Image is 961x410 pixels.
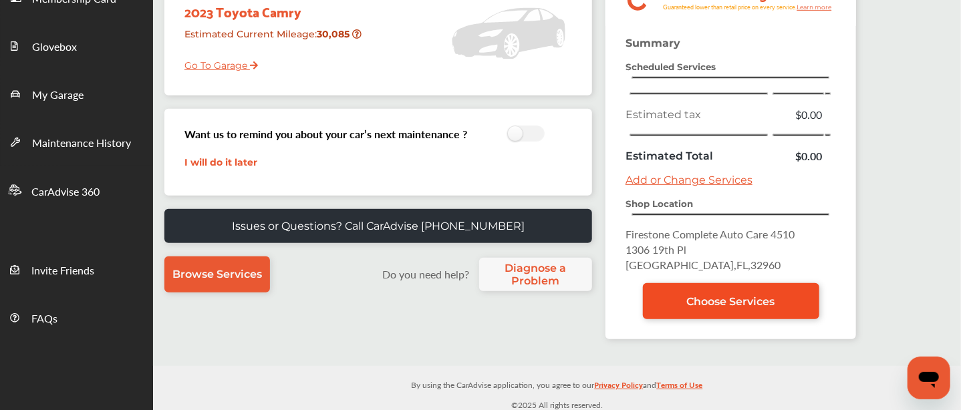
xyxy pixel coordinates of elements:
[626,198,693,209] strong: Shop Location
[908,357,950,399] iframe: Button to launch messaging window
[31,262,94,280] span: Invite Friends
[232,220,525,232] p: Issues or Questions? Call CarAdvise [PHONE_NUMBER]
[797,3,832,11] tspan: Learn more
[32,135,131,152] span: Maintenance History
[486,262,585,287] span: Diagnose a Problem
[1,118,152,166] a: Maintenance History
[184,126,467,142] h3: Want us to remind you about your car’s next maintenance ?
[626,257,781,272] span: [GEOGRAPHIC_DATA] , FL , 32960
[31,184,100,201] span: CarAdvise 360
[1,21,152,69] a: Glovebox
[772,145,825,167] td: $0.00
[174,49,258,75] a: Go To Garage
[184,156,257,168] a: I will do it later
[626,37,680,49] strong: Summary
[479,258,592,291] a: Diagnose a Problem
[595,377,644,398] a: Privacy Policy
[317,28,352,40] strong: 30,085
[626,174,752,186] a: Add or Change Services
[643,283,819,319] a: Choose Services
[376,266,476,282] label: Do you need help?
[772,104,825,126] td: $0.00
[622,104,772,126] td: Estimated tax
[174,23,370,57] div: Estimated Current Mileage :
[172,268,262,280] span: Browse Services
[1,69,152,118] a: My Garage
[32,39,77,56] span: Glovebox
[626,226,795,242] span: Firestone Complete Auto Care 4510
[32,87,84,104] span: My Garage
[153,377,961,391] p: By using the CarAdvise application, you agree to our and
[657,377,703,398] a: Terms of Use
[626,242,686,257] span: 1306 19th Pl
[622,145,772,167] td: Estimated Total
[626,61,716,72] strong: Scheduled Services
[164,209,592,243] a: Issues or Questions? Call CarAdvise [PHONE_NUMBER]
[687,295,775,308] span: Choose Services
[31,311,57,328] span: FAQs
[663,3,797,11] tspan: Guaranteed lower than retail price on every service.
[164,256,270,292] a: Browse Services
